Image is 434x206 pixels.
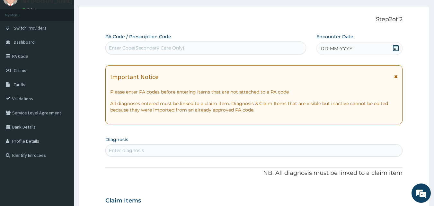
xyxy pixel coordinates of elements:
span: Dashboard [14,39,35,45]
a: Online [22,7,38,12]
p: All diagnoses entered must be linked to a claim item. Diagnosis & Claim Items that are visible bu... [110,100,398,113]
img: d_794563401_company_1708531726252_794563401 [12,32,26,48]
span: DD-MM-YYYY [321,45,352,52]
span: We're online! [37,62,89,127]
label: PA Code / Prescription Code [105,33,171,40]
h3: Claim Items [105,197,141,204]
div: Enter Code(Secondary Care Only) [109,45,184,51]
label: Diagnosis [105,136,128,143]
span: Tariffs [14,82,25,87]
div: Minimize live chat window [105,3,121,19]
p: Step 2 of 2 [105,16,403,23]
div: Enter diagnosis [109,147,144,154]
span: Switch Providers [14,25,47,31]
label: Encounter Date [316,33,353,40]
div: Chat with us now [33,36,108,44]
textarea: Type your message and hit 'Enter' [3,138,122,160]
p: Please enter PA codes before entering items that are not attached to a PA code [110,89,398,95]
span: Claims [14,67,26,73]
h1: Important Notice [110,73,158,80]
p: NB: All diagnosis must be linked to a claim item [105,169,403,177]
